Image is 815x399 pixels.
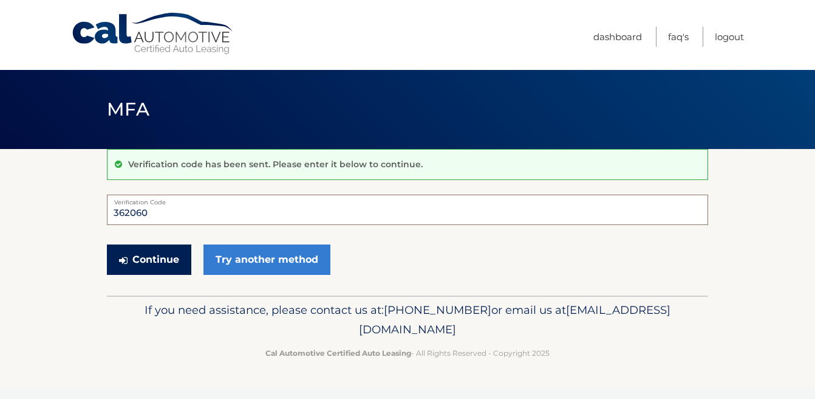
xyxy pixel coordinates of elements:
strong: Cal Automotive Certified Auto Leasing [265,349,411,358]
a: FAQ's [668,27,689,47]
p: If you need assistance, please contact us at: or email us at [115,300,700,339]
span: MFA [107,98,149,120]
p: - All Rights Reserved - Copyright 2025 [115,347,700,359]
a: Try another method [203,245,330,275]
button: Continue [107,245,191,275]
span: [PHONE_NUMBER] [384,303,491,317]
a: Cal Automotive [71,12,235,55]
p: Verification code has been sent. Please enter it below to continue. [128,159,423,170]
a: Logout [715,27,744,47]
a: Dashboard [593,27,642,47]
input: Verification Code [107,195,708,225]
span: [EMAIL_ADDRESS][DOMAIN_NAME] [359,303,670,336]
label: Verification Code [107,195,708,204]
